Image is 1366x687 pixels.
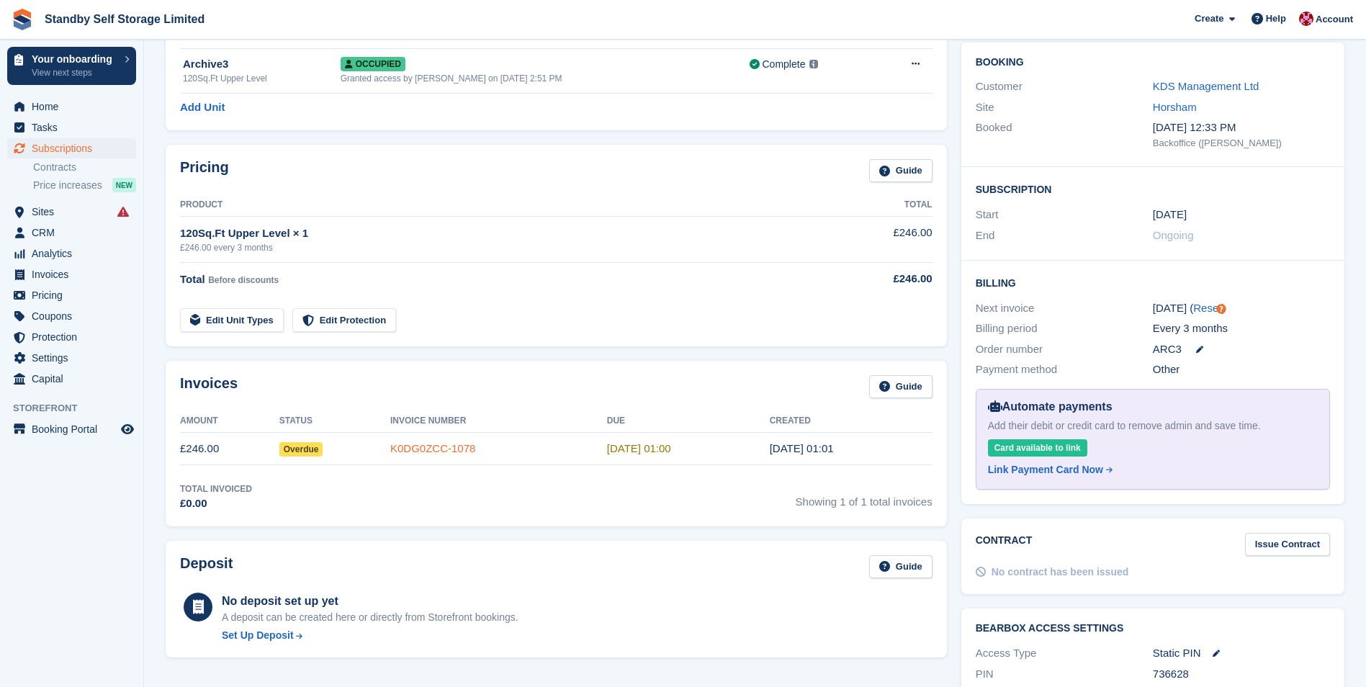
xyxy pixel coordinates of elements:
div: NEW [112,178,136,192]
div: 736628 [1153,666,1330,683]
a: menu [7,264,136,284]
td: £246.00 [817,217,933,262]
div: Link Payment Card Now [988,462,1103,477]
a: Guide [869,159,933,183]
span: Protection [32,327,118,347]
div: Order number [976,341,1153,358]
a: Set Up Deposit [222,628,518,643]
img: Rachel Corrigall [1299,12,1313,26]
a: Your onboarding View next steps [7,47,136,85]
div: £0.00 [180,495,252,512]
span: Account [1316,12,1353,27]
div: Access Type [976,645,1153,662]
div: Card available to link [988,439,1087,457]
div: 120Sq.Ft Upper Level × 1 [180,225,817,242]
div: Site [976,99,1153,116]
a: menu [7,306,136,326]
div: Add their debit or credit card to remove admin and save time. [988,418,1318,434]
img: stora-icon-8386f47178a22dfd0bd8f6a31ec36ba5ce8667c1dd55bd0f319d3a0aa187defe.svg [12,9,33,30]
div: Every 3 months [1153,320,1330,337]
a: K0DG0ZCC-1078 [390,442,475,454]
span: ARC3 [1153,341,1182,358]
p: A deposit can be created here or directly from Storefront bookings. [222,610,518,625]
div: Customer [976,78,1153,95]
a: menu [7,223,136,243]
a: Guide [869,555,933,579]
a: KDS Management Ltd [1153,80,1259,92]
h2: Billing [976,275,1330,289]
time: 2025-10-01 00:00:00 UTC [1153,207,1187,223]
span: Capital [32,369,118,389]
th: Invoice Number [390,410,607,433]
div: [DATE] ( ) [1153,300,1330,317]
a: Horsham [1153,101,1197,113]
a: menu [7,202,136,222]
span: Pricing [32,285,118,305]
span: Total [180,273,205,285]
span: Booking Portal [32,419,118,439]
div: End [976,228,1153,244]
div: Next invoice [976,300,1153,317]
a: Reset [1193,302,1221,314]
h2: BearBox Access Settings [976,623,1330,634]
a: menu [7,117,136,138]
a: menu [7,138,136,158]
div: PIN [976,666,1153,683]
span: Invoices [32,264,118,284]
time: 2025-10-02 00:00:00 UTC [607,442,671,454]
div: Start [976,207,1153,223]
th: Total [817,194,933,217]
th: Created [770,410,933,433]
a: Link Payment Card Now [988,462,1312,477]
div: Granted access by [PERSON_NAME] on [DATE] 2:51 PM [341,72,750,85]
a: Contracts [33,161,136,174]
div: Billing period [976,320,1153,337]
p: View next steps [32,66,117,79]
a: Standby Self Storage Limited [39,7,210,31]
i: Smart entry sync failures have occurred [117,206,129,217]
img: icon-info-grey-7440780725fd019a000dd9b08b2336e03edf1995a4989e88bcd33f0948082b44.svg [809,60,818,68]
div: Other [1153,362,1330,378]
th: Product [180,194,817,217]
a: Price increases NEW [33,177,136,193]
span: Home [32,96,118,117]
div: No contract has been issued [992,565,1129,580]
span: Help [1266,12,1286,26]
span: Price increases [33,179,102,192]
h2: Deposit [180,555,233,579]
div: No deposit set up yet [222,593,518,610]
span: Occupied [341,57,405,71]
span: Subscriptions [32,138,118,158]
h2: Booking [976,57,1330,68]
span: Overdue [279,442,323,457]
a: Issue Contract [1245,533,1330,557]
span: Tasks [32,117,118,138]
span: Coupons [32,306,118,326]
div: Static PIN [1153,645,1330,662]
span: Sites [32,202,118,222]
div: Complete [763,57,806,72]
a: menu [7,96,136,117]
span: Before discounts [208,275,279,285]
div: 120Sq.Ft Upper Level [183,72,341,85]
a: Preview store [119,421,136,438]
th: Due [607,410,770,433]
span: Settings [32,348,118,368]
div: Archive3 [183,56,341,73]
span: Create [1195,12,1223,26]
a: menu [7,285,136,305]
a: Guide [869,375,933,399]
a: menu [7,348,136,368]
div: Payment method [976,362,1153,378]
div: Tooltip anchor [1215,302,1228,315]
div: Automate payments [988,398,1318,416]
div: Backoffice ([PERSON_NAME]) [1153,136,1330,151]
h2: Contract [976,533,1033,557]
span: Showing 1 of 1 total invoices [796,482,933,512]
div: £246.00 [817,271,933,287]
div: Total Invoiced [180,482,252,495]
span: Storefront [13,401,143,416]
a: Edit Unit Types [180,308,284,332]
span: CRM [32,223,118,243]
td: £246.00 [180,433,279,465]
